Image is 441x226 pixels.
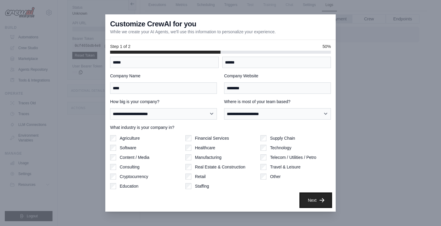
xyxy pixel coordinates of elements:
label: Supply Chain [270,135,295,141]
label: Agriculture [120,135,140,141]
label: Technology [270,145,291,151]
label: Real Estate & Construction [195,164,245,170]
span: Step 1 of 2 [110,43,130,49]
label: Staffing [195,183,209,189]
label: Education [120,183,138,189]
label: Travel & Leisure [270,164,300,170]
iframe: Chat Widget [411,197,441,226]
label: Telecom / Utilities / Petro [270,154,316,160]
label: Company Website [224,73,331,79]
label: Other [270,174,280,180]
label: Company Name [110,73,217,79]
label: Healthcare [195,145,215,151]
p: While we create your AI Agents, we'll use this information to personalize your experience. [110,29,276,35]
label: What industry is your company in? [110,124,331,130]
label: Content / Media [120,154,149,160]
label: Cryptocurrency [120,174,148,180]
label: How big is your company? [110,99,217,105]
label: Manufacturing [195,154,222,160]
label: Retail [195,174,206,180]
h3: Customize CrewAI for you [110,19,196,29]
span: 50% [322,43,331,49]
label: Software [120,145,136,151]
label: Where is most of your team based? [224,99,331,105]
button: Next [301,194,331,207]
label: Consulting [120,164,139,170]
label: Financial Services [195,135,229,141]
